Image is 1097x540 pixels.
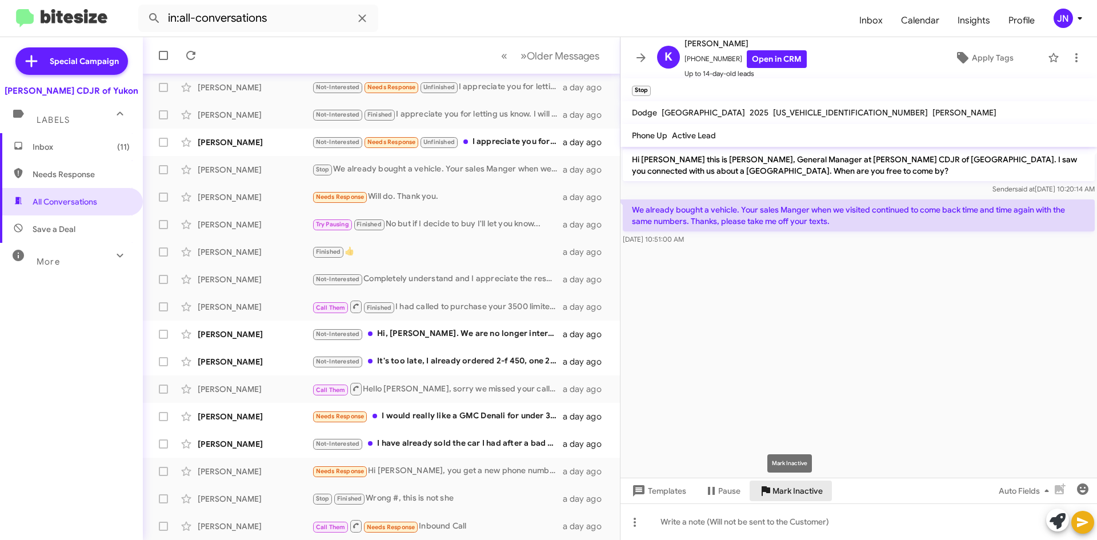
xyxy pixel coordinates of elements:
div: [PERSON_NAME] [198,329,312,340]
span: Up to 14-day-old leads [684,68,807,79]
div: a day ago [563,356,611,367]
span: [DATE] 10:51:00 AM [623,235,684,243]
button: Next [514,44,606,67]
div: I would really like a GMC Denali for under 30,000 do you have anything like that or a GMC sierra ... [312,410,563,423]
span: Special Campaign [50,55,119,67]
a: Inbox [850,4,892,37]
span: Save a Deal [33,223,75,235]
button: Templates [620,481,695,501]
span: Not-Interested [316,111,360,118]
span: Not-Interested [316,330,360,338]
span: Try Pausing [316,221,349,228]
span: Not-Interested [316,83,360,91]
div: a day ago [563,137,611,148]
button: Auto Fields [990,481,1063,501]
p: Hi [PERSON_NAME] this is [PERSON_NAME], General Manager at [PERSON_NAME] CDJR of [GEOGRAPHIC_DATA... [623,149,1095,181]
span: Sender [DATE] 10:20:14 AM [992,185,1095,193]
span: Call Them [316,386,346,394]
div: [PERSON_NAME] [198,411,312,422]
div: I appreciate you for letting us know. I will get this updated in our system but if you ever find ... [312,81,563,94]
div: I had called to purchase your 3500 limited.... at the time it was listed at $85k. I made an offer... [312,299,563,314]
span: Pause [718,481,740,501]
div: a day ago [563,164,611,175]
span: Finished [357,221,382,228]
div: [PERSON_NAME] [198,356,312,367]
button: Previous [494,44,514,67]
div: Hi [PERSON_NAME], you get a new phone number? [312,465,563,478]
div: Will do. Thank you. [312,190,563,203]
div: [PERSON_NAME] [198,191,312,203]
span: Auto Fields [999,481,1054,501]
div: a day ago [563,274,611,285]
button: JN [1044,9,1084,28]
span: Unfinished [423,83,455,91]
span: Finished [367,304,392,311]
span: [PHONE_NUMBER] [684,50,807,68]
span: Needs Response [367,83,416,91]
div: Wrong #, this is not she [312,492,563,505]
nav: Page navigation example [495,44,606,67]
small: Stop [632,86,651,96]
div: I appreciate you for letting us know. I will get this updated in our system but if you ever find ... [312,108,563,121]
span: Not-Interested [316,358,360,365]
div: Hello [PERSON_NAME], sorry we missed your call. Are you still in the market for a vehicle, such a... [312,382,563,396]
div: a day ago [563,521,611,532]
div: a day ago [563,411,611,422]
span: [PERSON_NAME] [684,37,807,50]
div: JN [1054,9,1073,28]
div: a day ago [563,219,611,230]
span: Needs Response [316,413,365,420]
span: Not-Interested [316,440,360,447]
span: Stop [316,166,330,173]
div: I appreciate you for letting us know. I will get this updated in our system but if you ever find ... [312,135,563,149]
div: [PERSON_NAME] [198,301,312,313]
span: Older Messages [527,50,599,62]
div: a day ago [563,301,611,313]
span: (11) [117,141,130,153]
a: Profile [999,4,1044,37]
div: It's too late, I already ordered 2-f 450, one 2025 and another 2026. [312,355,563,368]
div: a day ago [563,466,611,477]
span: All Conversations [33,196,97,207]
span: Mark Inactive [772,481,823,501]
div: [PERSON_NAME] [198,82,312,93]
div: a day ago [563,191,611,203]
div: [PERSON_NAME] CDJR of Yukon [5,85,138,97]
button: Apply Tags [925,47,1042,68]
div: 👍 [312,245,563,258]
div: [PERSON_NAME] [198,383,312,395]
span: [PERSON_NAME] [932,107,996,118]
span: Finished [316,248,341,255]
span: Dodge [632,107,657,118]
span: Not-Interested [316,275,360,283]
span: [GEOGRAPHIC_DATA] [662,107,745,118]
div: [PERSON_NAME] [198,164,312,175]
div: Hi, [PERSON_NAME]. We are no longer interested. Thank you. [312,327,563,341]
div: [PERSON_NAME] [198,521,312,532]
div: [PERSON_NAME] [198,493,312,505]
span: Apply Tags [972,47,1014,68]
span: Inbox [33,141,130,153]
div: [PERSON_NAME] [198,438,312,450]
span: Needs Response [33,169,130,180]
div: We already bought a vehicle. Your sales Manger when we visited continued to come back time and ti... [312,163,563,176]
span: Phone Up [632,130,667,141]
span: « [501,49,507,63]
div: a day ago [563,383,611,395]
span: Labels [37,115,70,125]
span: Templates [630,481,686,501]
div: Inbound Call [312,519,563,533]
span: Calendar [892,4,948,37]
div: I have already sold the car I had after a bad experience with staff last week at [PERSON_NAME]. I... [312,437,563,450]
div: a day ago [563,438,611,450]
div: a day ago [563,329,611,340]
div: [PERSON_NAME] [198,246,312,258]
span: Needs Response [316,193,365,201]
div: [PERSON_NAME] [198,274,312,285]
button: Mark Inactive [750,481,832,501]
div: a day ago [563,82,611,93]
button: Pause [695,481,750,501]
div: [PERSON_NAME] [198,109,312,121]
